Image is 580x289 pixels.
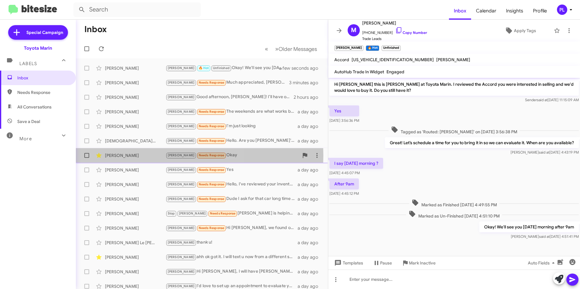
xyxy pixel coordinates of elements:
[213,66,230,70] span: Unfinished
[298,167,323,173] div: a day ago
[166,94,294,101] div: Good afternoon, [PERSON_NAME]! I’ll have one of our sales consultants reach out shortly with our ...
[298,254,323,260] div: a day ago
[210,211,236,215] span: Needs Response
[168,95,195,99] span: [PERSON_NAME]
[26,29,63,35] span: Special Campaign
[168,66,195,70] span: [PERSON_NAME]
[17,104,52,110] span: All Conversations
[366,45,379,51] small: 🔥 Hot
[105,211,166,217] div: [PERSON_NAME]
[329,118,359,123] span: [DATE] 3:56:36 PM
[168,211,175,215] span: Stop
[386,69,404,75] span: Engaged
[287,65,323,71] div: a few seconds ago
[501,2,528,20] a: Insights
[539,234,550,239] span: said at
[166,210,298,217] div: [PERSON_NAME] is helping us thank you
[166,239,298,246] div: thank u!
[84,25,107,34] h1: Inbox
[168,124,195,128] span: [PERSON_NAME]
[105,269,166,275] div: [PERSON_NAME]
[329,171,360,175] span: [DATE] 4:45:07 PM
[105,254,166,260] div: [PERSON_NAME]
[19,61,37,66] span: Labels
[294,94,323,100] div: 2 hours ago
[179,211,206,215] span: [PERSON_NAME]
[168,270,195,274] span: [PERSON_NAME]
[382,45,401,51] small: Unfinished
[166,224,298,231] div: Hi [PERSON_NAME], we found one that might be a good match at [GEOGRAPHIC_DATA]. I gave our great ...
[511,150,579,154] span: [PERSON_NAME] [DATE] 4:43:19 PM
[406,210,502,219] span: Marked as Un-Finished [DATE] 4:51:10 PM
[397,257,440,268] button: Mark Inactive
[528,257,557,268] span: Auto Fields
[298,269,323,275] div: a day ago
[539,150,549,154] span: said at
[409,199,499,208] span: Marked as Finished [DATE] 4:49:55 PM
[199,110,224,114] span: Needs Response
[199,182,224,186] span: Needs Response
[105,109,166,115] div: [PERSON_NAME]
[17,89,69,95] span: Needs Response
[261,43,272,55] button: Previous
[511,234,579,239] span: [PERSON_NAME] [DATE] 4:51:41 PM
[298,211,323,217] div: a day ago
[17,118,40,125] span: Save a Deal
[334,57,349,62] span: Accord
[525,98,579,102] span: Sender [DATE] 11:15:09 AM
[436,57,470,62] span: [PERSON_NAME]
[166,254,298,261] div: ahh ok got it. I will text u now from a different system and from there u reply yes and then ther...
[389,126,520,135] span: Tagged as 'Routed: [PERSON_NAME]' on [DATE] 3:56:38 PM
[380,257,392,268] span: Pause
[552,5,573,15] button: PL
[199,81,224,85] span: Needs Response
[265,45,268,53] span: «
[24,45,52,51] div: Toyota Marin
[166,268,298,275] div: Hi [PERSON_NAME], I will have [PERSON_NAME] from my sales team reach out to you.
[105,152,166,158] div: [PERSON_NAME]
[105,94,166,100] div: [PERSON_NAME]
[199,124,224,128] span: Needs Response
[449,2,471,20] a: Inbox
[199,168,224,172] span: Needs Response
[298,240,323,246] div: a day ago
[523,257,562,268] button: Auto Fields
[168,284,195,288] span: [PERSON_NAME]
[168,182,195,186] span: [PERSON_NAME]
[471,2,501,20] span: Calendar
[105,65,166,71] div: [PERSON_NAME]
[298,109,323,115] div: a day ago
[328,257,368,268] button: Templates
[168,110,195,114] span: [PERSON_NAME]
[105,138,166,144] div: [DEMOGRAPHIC_DATA][PERSON_NAME]
[166,166,298,173] div: Yes
[199,139,224,143] span: Needs Response
[105,167,166,173] div: [PERSON_NAME]
[168,153,195,157] span: [PERSON_NAME]
[105,196,166,202] div: [PERSON_NAME]
[275,45,278,53] span: »
[329,191,359,196] span: [DATE] 4:45:12 PM
[166,123,298,130] div: I'm just looking
[298,123,323,129] div: a day ago
[199,197,224,201] span: Needs Response
[19,136,32,141] span: More
[479,221,579,232] p: Okay! We'll see you [DATE] morning after 9am
[298,181,323,188] div: a day ago
[168,226,195,230] span: [PERSON_NAME]
[362,36,427,42] span: Trade Leads
[168,139,195,143] span: [PERSON_NAME]
[8,25,68,40] a: Special Campaign
[73,2,201,17] input: Search
[105,225,166,231] div: [PERSON_NAME]
[17,75,69,81] span: Inbox
[362,27,427,36] span: [PHONE_NUMBER]
[261,43,321,55] nav: Page navigation example
[105,181,166,188] div: [PERSON_NAME]
[528,2,552,20] span: Profile
[298,196,323,202] div: a day ago
[166,181,298,188] div: Hello, I've reviewed your inventory and I don't we anything in can really afford at this time. Th...
[329,79,579,96] p: Hi [PERSON_NAME] this is [PERSON_NAME] at Toyota Marin. I reviewed the Accord you were interested...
